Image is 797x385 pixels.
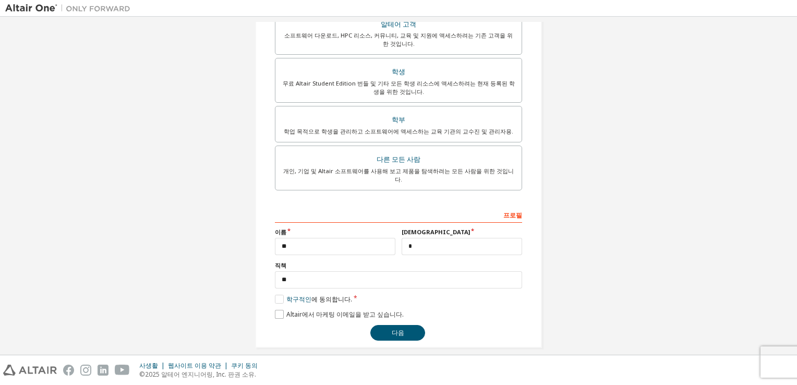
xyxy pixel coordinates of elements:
font: 2025 알테어 엔지니어링, Inc. 판권 소유. [145,370,256,379]
label: [DEMOGRAPHIC_DATA] [402,228,522,236]
div: 쿠키 동의 [231,362,264,370]
label: 이름 [275,228,395,236]
div: 학부 [282,113,515,127]
div: 학업 목적으로 학생을 관리하고 소프트웨어에 액세스하는 교육 기관의 교수진 및 관리자용. [282,127,515,136]
img: Altair One [5,3,136,14]
img: linkedin.svg [98,365,108,376]
div: 웹사이트 이용 약관 [168,362,231,370]
div: 사생활 [139,362,168,370]
div: 무료 Altair Student Edition 번들 및 기타 모든 학생 리소스에 액세스하려는 현재 등록된 학생을 위한 것입니다. [282,79,515,96]
label: 에 동의합니다. [275,295,352,304]
img: instagram.svg [80,365,91,376]
label: 직책 [275,261,522,270]
label: Altair에서 마케팅 이메일을 받고 싶습니다. [275,310,404,319]
div: 프로필 [275,206,522,223]
button: 다음 [370,325,425,341]
img: altair_logo.svg [3,365,57,376]
div: 다른 모든 사람 [282,152,515,167]
p: © [139,370,264,379]
img: youtube.svg [115,365,130,376]
img: facebook.svg [63,365,74,376]
div: 학생 [282,65,515,79]
div: 소프트웨어 다운로드, HPC 리소스, 커뮤니티, 교육 및 지원에 액세스하려는 기존 고객을 위한 것입니다. [282,31,515,48]
a: 학구적인 [286,295,311,304]
div: 알테어 고객 [282,17,515,32]
div: 개인, 기업 및 Altair 소프트웨어를 사용해 보고 제품을 탐색하려는 모든 사람을 위한 것입니다. [282,167,515,184]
